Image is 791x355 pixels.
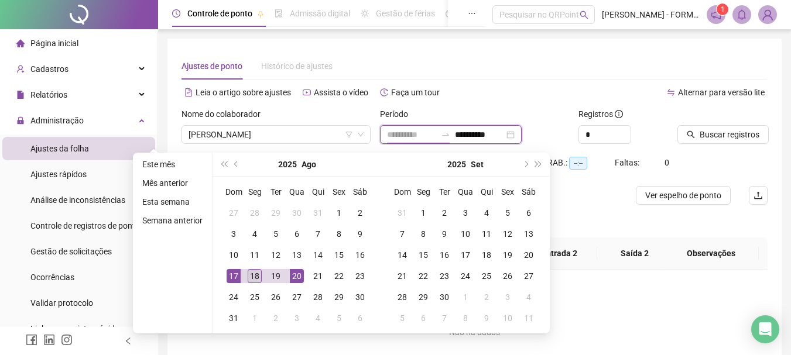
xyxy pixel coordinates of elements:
div: 13 [290,248,304,262]
button: year panel [447,153,466,176]
span: Faltas: [615,158,641,167]
div: 2 [437,206,451,220]
th: Qui [307,181,328,202]
td: 2025-08-28 [307,287,328,308]
th: Seg [413,181,434,202]
td: 2025-08-09 [350,223,371,244]
div: 29 [269,206,283,220]
td: 2025-08-25 [244,287,265,308]
td: 2025-10-09 [476,308,497,329]
div: 16 [353,248,367,262]
td: 2025-09-06 [350,308,371,329]
th: Ter [434,181,455,202]
span: Alternar para versão lite [678,88,765,97]
div: 27 [290,290,304,304]
td: 2025-08-07 [307,223,328,244]
td: 2025-10-05 [392,308,413,329]
div: 20 [290,269,304,283]
td: 2025-09-19 [497,244,518,266]
div: 24 [227,290,241,304]
button: year panel [278,153,297,176]
div: 7 [395,227,409,241]
div: 27 [522,269,536,283]
div: 23 [353,269,367,283]
div: 13 [522,227,536,241]
div: 2 [353,206,367,220]
th: Observações [663,237,759,270]
span: bell [737,9,747,20]
button: next-year [519,153,532,176]
td: 2025-07-29 [265,202,286,223]
div: 2 [269,311,283,325]
div: 5 [501,206,515,220]
td: 2025-07-27 [223,202,244,223]
td: 2025-08-17 [223,266,244,287]
td: 2025-09-24 [455,266,476,287]
div: 18 [248,269,262,283]
div: 7 [437,311,451,325]
td: 2025-10-01 [455,287,476,308]
td: 2025-08-02 [350,202,371,223]
div: Open Intercom Messenger [751,315,779,343]
label: Período [380,108,416,120]
span: file-text [184,88,193,96]
td: 2025-08-23 [350,266,371,287]
td: 2025-08-27 [286,287,307,308]
div: 4 [248,227,262,241]
span: Ajustes de ponto [182,61,242,71]
td: 2025-09-11 [476,223,497,244]
div: 17 [458,248,472,262]
td: 2025-08-05 [265,223,286,244]
div: 9 [437,227,451,241]
div: 11 [248,248,262,262]
td: 2025-09-04 [307,308,328,329]
th: Sex [328,181,350,202]
td: 2025-08-29 [328,287,350,308]
td: 2025-09-12 [497,223,518,244]
td: 2025-08-26 [265,287,286,308]
div: 29 [332,290,346,304]
td: 2025-10-11 [518,308,539,329]
span: Histórico de ajustes [261,61,333,71]
td: 2025-09-27 [518,266,539,287]
span: swap-right [441,130,450,139]
td: 2025-08-21 [307,266,328,287]
span: file-done [275,9,283,18]
div: 12 [501,227,515,241]
img: 84187 [759,6,776,23]
span: facebook [26,334,37,346]
td: 2025-09-22 [413,266,434,287]
td: 2025-08-20 [286,266,307,287]
td: 2025-09-13 [518,223,539,244]
div: 14 [395,248,409,262]
div: 5 [332,311,346,325]
td: 2025-08-04 [244,223,265,244]
div: 3 [227,227,241,241]
span: instagram [61,334,73,346]
td: 2025-10-10 [497,308,518,329]
th: Ter [265,181,286,202]
span: Registros [578,108,623,120]
button: Buscar registros [677,125,769,144]
td: 2025-09-25 [476,266,497,287]
div: 28 [395,290,409,304]
button: super-next-year [532,153,545,176]
span: user-add [16,65,25,73]
span: pushpin [257,11,264,18]
td: 2025-09-15 [413,244,434,266]
span: Administração [30,116,84,125]
td: 2025-09-01 [244,308,265,329]
td: 2025-08-31 [392,202,413,223]
div: 10 [227,248,241,262]
div: 8 [458,311,472,325]
label: Nome do colaborador [182,108,268,120]
span: Ajustes da folha [30,144,89,153]
td: 2025-09-30 [434,287,455,308]
span: Página inicial [30,39,78,48]
td: 2025-09-04 [476,202,497,223]
td: 2025-08-01 [328,202,350,223]
span: history [380,88,388,96]
div: 31 [311,206,325,220]
td: 2025-08-11 [244,244,265,266]
td: 2025-10-02 [476,287,497,308]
